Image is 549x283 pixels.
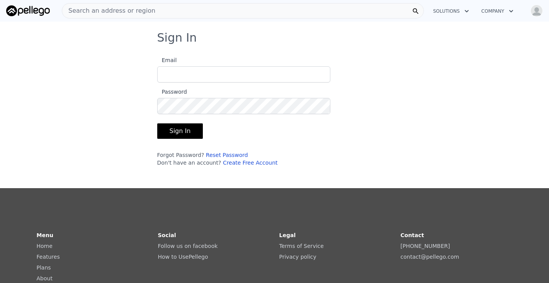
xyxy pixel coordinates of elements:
[206,152,248,158] a: Reset Password
[157,151,330,167] div: Forgot Password? Don't have an account?
[37,232,53,238] strong: Menu
[401,232,424,238] strong: Contact
[37,243,53,249] a: Home
[157,98,330,114] input: Password
[401,243,450,249] a: [PHONE_NUMBER]
[37,254,60,260] a: Features
[158,232,176,238] strong: Social
[530,5,543,17] img: avatar
[427,4,475,18] button: Solutions
[157,123,203,139] button: Sign In
[158,243,218,249] a: Follow us on facebook
[223,160,278,166] a: Create Free Account
[157,66,330,83] input: Email
[37,275,53,281] a: About
[37,264,51,271] a: Plans
[279,232,296,238] strong: Legal
[401,254,459,260] a: contact@pellego.com
[279,254,316,260] a: Privacy policy
[158,254,208,260] a: How to UsePellego
[157,31,392,45] h3: Sign In
[62,6,155,15] span: Search an address or region
[157,57,177,63] span: Email
[157,89,187,95] span: Password
[475,4,520,18] button: Company
[6,5,50,16] img: Pellego
[279,243,324,249] a: Terms of Service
